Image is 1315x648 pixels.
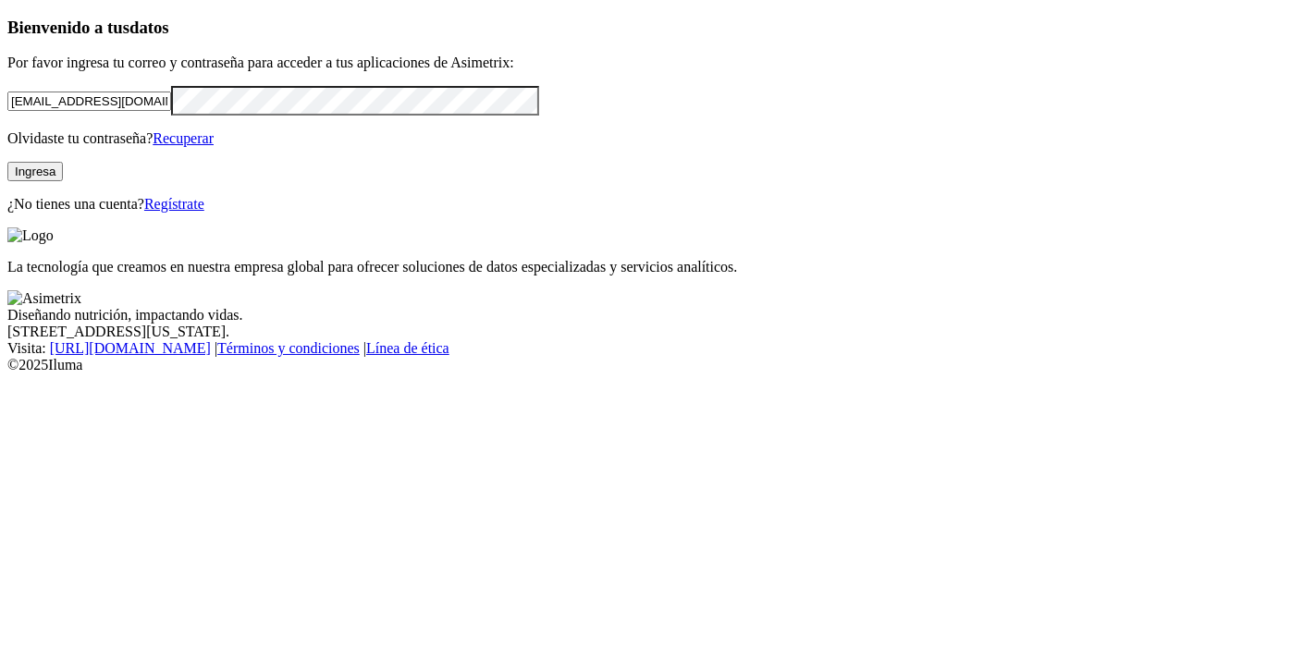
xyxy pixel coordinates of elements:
h3: Bienvenido a tus [7,18,1308,38]
div: [STREET_ADDRESS][US_STATE]. [7,324,1308,340]
div: © 2025 Iluma [7,357,1308,373]
a: [URL][DOMAIN_NAME] [50,340,211,356]
p: La tecnología que creamos en nuestra empresa global para ofrecer soluciones de datos especializad... [7,259,1308,275]
div: Diseñando nutrición, impactando vidas. [7,307,1308,324]
p: Olvidaste tu contraseña? [7,130,1308,147]
div: Visita : | | [7,340,1308,357]
a: Línea de ética [366,340,449,356]
p: ¿No tienes una cuenta? [7,196,1308,213]
img: Asimetrix [7,290,81,307]
img: Logo [7,227,54,244]
button: Ingresa [7,162,63,181]
a: Recuperar [153,130,214,146]
p: Por favor ingresa tu correo y contraseña para acceder a tus aplicaciones de Asimetrix: [7,55,1308,71]
input: Tu correo [7,92,171,111]
span: datos [129,18,169,37]
a: Regístrate [144,196,204,212]
a: Términos y condiciones [217,340,360,356]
